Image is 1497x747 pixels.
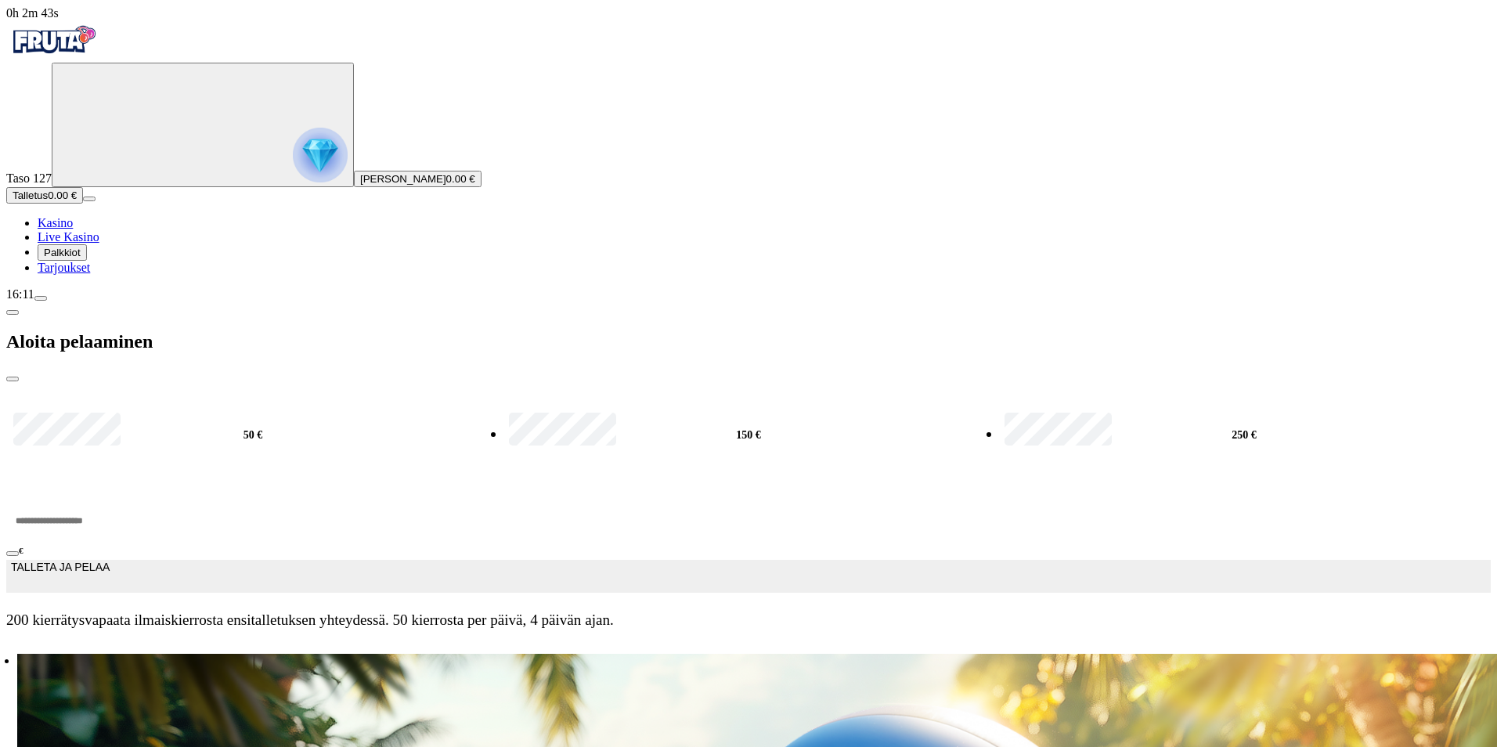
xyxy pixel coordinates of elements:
a: gift-inverted iconTarjoukset [38,261,90,274]
button: close [6,377,19,381]
button: menu [34,296,47,301]
button: reward iconPalkkiot [38,244,87,261]
button: reward progress [52,63,354,187]
label: 250 € [1001,410,1488,460]
h2: Aloita pelaaminen [6,331,1491,352]
span: € [19,546,23,555]
button: menu [83,197,96,201]
span: Talletus [13,189,48,201]
span: Taso 127 [6,171,52,185]
span: Tarjoukset [38,261,90,274]
a: Fruta [6,49,100,62]
img: Fruta [6,20,100,60]
button: eye icon [6,551,19,556]
span: Palkkiot [44,247,81,258]
span: Kasino [38,216,73,229]
span: user session time [6,6,59,20]
span: [PERSON_NAME] [360,173,446,185]
a: poker-chip iconLive Kasino [38,230,99,244]
button: TALLETA JA PELAA [6,560,1491,593]
a: diamond iconKasino [38,216,73,229]
label: 50 € [9,410,496,460]
button: Talletusplus icon0.00 € [6,187,83,204]
span: 16:11 [6,287,34,301]
img: reward progress [293,128,348,182]
nav: Primary [6,20,1491,275]
span: 200 kierrätysvapaata ilmaiskierrosta ensitalletuksen yhteydessä. 50 kierrosta per päivä, 4 päivän... [6,612,1491,629]
button: [PERSON_NAME]0.00 € [354,171,482,187]
span: 0.00 € [48,189,77,201]
label: 150 € [505,410,992,460]
span: 0.00 € [446,173,475,185]
span: TALLETA JA PELAA [11,561,110,592]
button: chevron-left icon [6,310,19,315]
span: Live Kasino [38,230,99,244]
